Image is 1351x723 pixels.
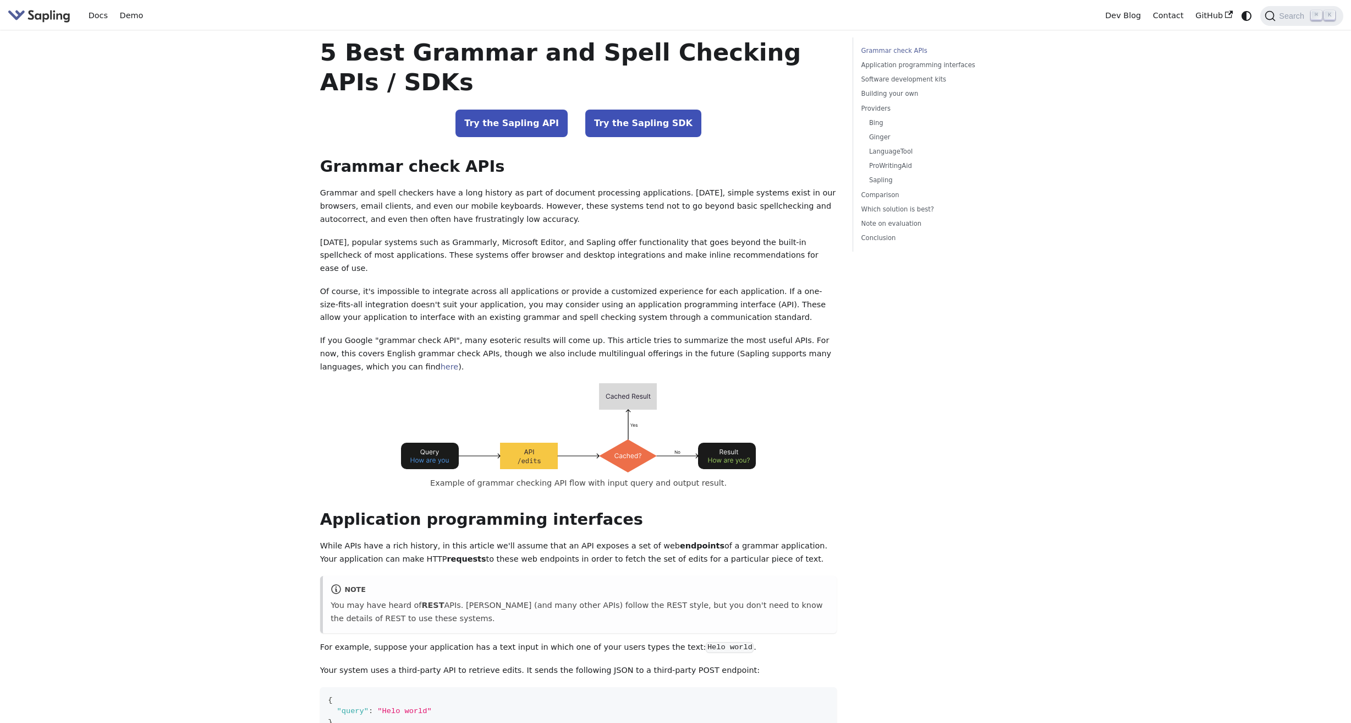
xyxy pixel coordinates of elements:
[377,707,431,715] span: "Helo world"
[8,8,70,24] img: Sapling.ai
[706,642,754,653] code: Helo world
[455,110,568,137] a: Try the Sapling API
[320,540,837,566] p: While APIs have a rich history, in this article we'll assume that an API exposes a set of web of ...
[1099,7,1146,24] a: Dev Blog
[114,7,149,24] a: Demo
[320,187,837,226] p: Grammar and spell checkers have a long history as part of document processing applications. [DATE...
[861,204,1010,215] a: Which solution is best?
[441,362,458,371] a: here
[861,104,1010,114] a: Providers
[1311,10,1322,20] kbd: ⌘
[447,555,486,563] strong: requests
[320,641,837,654] p: For example, suppose your application has a text input in which one of your users types the text: .
[869,132,1007,143] a: Ginger
[869,175,1007,186] a: Sapling
[869,161,1007,171] a: ProWritingAid
[1147,7,1190,24] a: Contact
[861,46,1010,56] a: Grammar check APIs
[1324,10,1335,20] kbd: K
[320,285,837,324] p: Of course, it's impossible to integrate across all applications or provide a customized experienc...
[320,236,837,275] p: [DATE], popular systems such as Grammarly, Microsoft Editor, and Sapling offer functionality that...
[1276,12,1311,20] span: Search
[861,219,1010,229] a: Note on evaluation
[1260,6,1343,26] button: Search (Command+K)
[320,510,837,530] h2: Application programming interfaces
[680,541,724,550] strong: endpoints
[861,60,1010,70] a: Application programming interfaces
[585,110,701,137] a: Try the Sapling SDK
[369,707,373,715] span: :
[331,599,829,626] p: You may have heard of APIs. [PERSON_NAME] (and many other APIs) follow the REST style, but you do...
[861,89,1010,99] a: Building your own
[401,383,756,472] img: Example API flow
[83,7,114,24] a: Docs
[342,477,815,490] figcaption: Example of grammar checking API flow with input query and output result.
[861,190,1010,200] a: Comparison
[861,74,1010,85] a: Software development kits
[320,664,837,677] p: Your system uses a third-party API to retrieve edits. It sends the following JSON to a third-part...
[320,37,837,97] h1: 5 Best Grammar and Spell Checking APIs / SDKs
[421,601,444,610] strong: REST
[320,334,837,373] p: If you Google "grammar check API", many esoteric results will come up. This article tries to summ...
[320,157,837,177] h2: Grammar check APIs
[861,233,1010,243] a: Conclusion
[869,118,1007,128] a: Bing
[1189,7,1238,24] a: GitHub
[328,696,332,704] span: {
[337,707,369,715] span: "query"
[331,584,829,597] div: note
[8,8,74,24] a: Sapling.ai
[1239,8,1255,24] button: Switch between dark and light mode (currently system mode)
[869,146,1007,157] a: LanguageTool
